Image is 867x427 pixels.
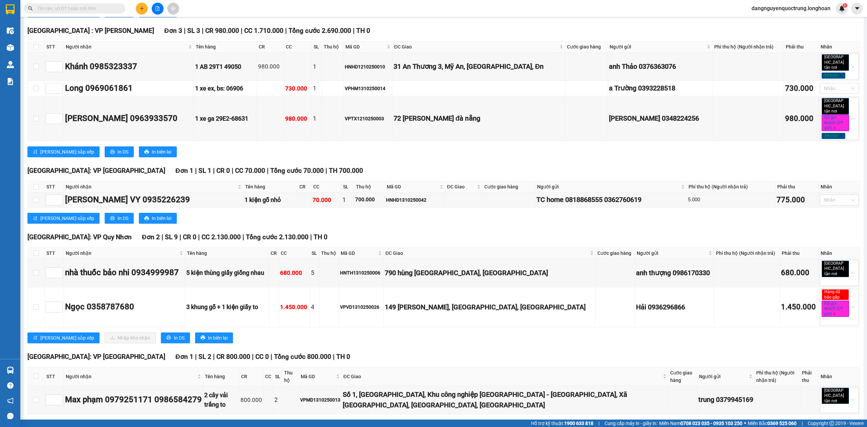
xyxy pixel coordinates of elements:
div: 700.000 [355,196,384,204]
button: file-add [152,3,164,15]
span: SL 9 [165,233,178,241]
span: close [838,399,842,403]
div: 31 An Thương 3, Mỹ An, [GEOGRAPHIC_DATA], Đn [394,61,564,72]
th: SL [310,248,319,259]
span: Người nhận [66,43,187,50]
span: question-circle [7,382,14,389]
span: | [195,167,197,175]
span: In DS [118,215,128,222]
td: HNTH1310250006 [339,259,383,287]
div: 5.000 [688,196,774,204]
div: 680.000 [280,268,309,278]
span: Người gửi [699,373,747,380]
span: printer [144,216,149,221]
span: TH 0 [356,27,370,35]
span: close [838,272,842,276]
img: warehouse-icon [7,44,14,51]
input: Tìm tên, số ĐT hoặc mã đơn [37,5,117,12]
span: Đơn 2 [142,233,160,241]
th: CR [239,367,263,386]
button: aim [167,3,179,15]
th: Phải thu [800,367,819,386]
button: downloadNhập kho nhận [105,332,156,343]
sup: 1 [843,3,847,8]
button: printerIn DS [105,146,134,157]
span: ⚪️ [744,422,746,425]
div: 1 AB 29T1 49050 [195,62,256,72]
span: Mã GD [341,249,376,257]
div: Hải 0936296866 [636,302,713,312]
div: HNHD1210250010 [345,63,391,70]
div: VPVD1310250026 [340,303,382,311]
span: | [325,167,327,175]
div: 980.000 [258,62,283,71]
span: close [838,66,842,69]
th: Cước giao hàng [483,181,535,192]
span: Người nhận [66,183,236,190]
th: STT [45,41,64,53]
span: ĐC Giao [385,249,589,257]
th: Phí thu hộ (Người nhận trả) [755,367,800,386]
span: Người gửi [610,43,705,50]
th: Phải thu [780,248,819,259]
span: ĐC Giao [447,183,475,190]
div: 1.450.000 [280,303,309,312]
span: Người nhận [66,373,196,380]
span: printer [110,149,115,155]
img: logo-vxr [6,4,15,15]
div: 980.000 [785,113,818,125]
span: Đơn 1 [175,167,193,175]
span: close [839,74,843,77]
th: Phí thu hộ (Người nhận trả) [713,41,784,53]
div: anh Thảo 0376363076 [609,61,711,72]
th: Thu hộ [319,248,339,259]
strong: 0369 525 060 [767,421,797,426]
span: TH 0 [336,353,350,361]
div: Max phạm 0979251171 0986584279 [65,393,202,406]
th: Tên hàng [203,367,239,386]
div: nhà thuốc bảo nhi 0934999987 [65,266,184,279]
span: CR 0 [216,167,230,175]
span: ĐC Giao [343,373,661,380]
td: VPTX1210250003 [344,96,393,141]
span: | [241,27,242,35]
span: [GEOGRAPHIC_DATA] : VP [PERSON_NAME] [27,27,154,35]
span: In DS [118,148,128,156]
span: | [333,353,335,361]
span: | [179,233,181,241]
span: CC 1.710.000 [244,27,283,35]
div: 5 [311,268,318,278]
th: CC [284,41,312,53]
span: | [310,233,312,241]
td: VPVD1310250026 [339,287,383,327]
th: CR [298,181,312,192]
span: caret-down [854,5,860,12]
td: VPMD1310250013 [299,386,342,414]
span: CC 0 [255,353,269,361]
span: CR 800.000 [216,353,250,361]
span: | [162,233,163,241]
span: | [285,27,287,35]
div: Khánh 0985323337 [65,60,193,73]
div: 730.000 [785,83,818,95]
span: Mã GD [301,373,335,380]
span: Xe máy [822,73,845,79]
span: Xe máy [822,133,845,139]
span: copyright [829,421,834,426]
div: Long 0969061861 [65,82,193,95]
span: Người nhận [66,249,178,257]
div: 1 [313,84,321,93]
div: a Trường 0393228518 [609,83,711,94]
span: sort-ascending [33,216,38,221]
span: Tổng cước 2.690.000 [289,27,351,35]
th: Phải thu [784,41,819,53]
div: VPHM1310250014 [345,85,391,92]
div: TC home 0818868555 0362760619 [536,195,685,205]
span: [PERSON_NAME] sắp xếp [40,148,94,156]
th: Cước giao hàng [669,367,697,386]
div: Nhãn [821,249,858,257]
span: | [198,233,200,241]
span: [GEOGRAPHIC_DATA]: VP [GEOGRAPHIC_DATA] [27,167,165,175]
div: 775.000 [777,194,818,206]
span: TH 0 [314,233,327,241]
